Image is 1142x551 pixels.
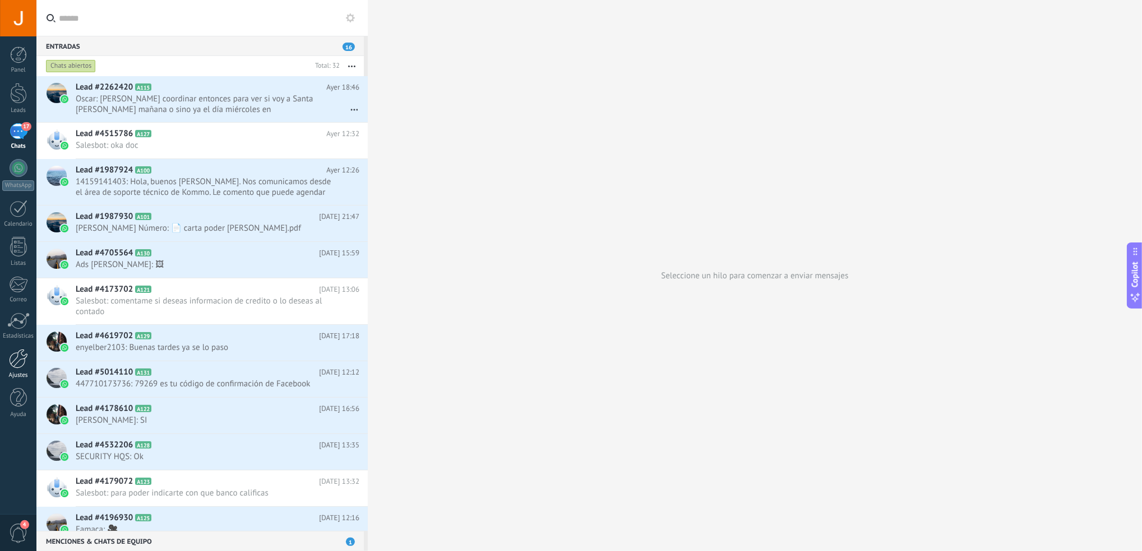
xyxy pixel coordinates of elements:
[76,440,133,451] span: Lead #4532206
[36,398,368,433] a: Lead #4178610 A122 [DATE] 16:56 [PERSON_NAME]: SI
[36,76,368,122] a: Lead #2262420 A115 Ayer 18:46 Oscar: [PERSON_NAME] coordinar entonces para ver si voy a Santa [PE...
[76,223,338,234] span: [PERSON_NAME] Número: 📄 carta poder [PERSON_NAME].pdf
[326,165,359,176] span: Ayer 12:26
[61,95,68,103] img: waba.svg
[135,249,151,256] span: A130
[61,297,68,305] img: waba.svg
[319,211,359,222] span: [DATE] 21:47
[61,142,68,150] img: waba.svg
[61,526,68,534] img: waba.svg
[76,379,338,389] span: 447710173736: 79269 es tu código de confirmación de Facebook
[1130,262,1141,288] span: Copilot
[135,286,151,293] span: A121
[2,296,35,303] div: Correo
[319,367,359,378] span: [DATE] 12:12
[76,476,133,487] span: Lead #4179072
[21,122,31,131] span: 17
[2,180,34,191] div: WhatsApp
[135,405,151,412] span: A122
[135,332,151,339] span: A129
[76,259,338,270] span: Ads [PERSON_NAME]: 🖼
[2,221,35,228] div: Calendario
[76,524,338,535] span: Famaca: 🎥
[76,330,133,342] span: Lead #4619702
[61,453,68,461] img: waba.svg
[76,128,133,139] span: Lead #4515786
[36,36,364,56] div: Entradas
[76,248,133,259] span: Lead #4705564
[61,489,68,497] img: waba.svg
[319,440,359,451] span: [DATE] 13:35
[20,520,29,529] span: 4
[76,488,338,498] span: Salesbot: para poder indicarte con que banco calificas
[326,128,359,139] span: Ayer 12:32
[36,242,368,278] a: Lead #4705564 A130 [DATE] 15:59 Ads [PERSON_NAME]: 🖼
[76,82,133,93] span: Lead #2262420
[61,178,68,186] img: waba.svg
[36,159,368,205] a: Lead #1987924 A100 Ayer 12:26 14159141403: Hola, buenos [PERSON_NAME]. Nos comunicamos desde el á...
[319,476,359,487] span: [DATE] 13:32
[2,411,35,418] div: Ayuda
[61,380,68,388] img: waba.svg
[61,417,68,424] img: waba.svg
[36,434,368,470] a: Lead #4532206 A128 [DATE] 13:35 SECURITY HQS: Ok
[343,43,355,51] span: 16
[2,107,35,114] div: Leads
[76,165,133,176] span: Lead #1987924
[36,531,364,551] div: Menciones & Chats de equipo
[36,325,368,361] a: Lead #4619702 A129 [DATE] 17:18 enyelber2103: Buenas tardes ya se lo paso
[135,514,151,521] span: A125
[36,507,368,543] a: Lead #4196930 A125 [DATE] 12:16 Famaca: 🎥
[76,176,338,198] span: 14159141403: Hola, buenos [PERSON_NAME]. Nos comunicamos desde el área de soporte técnico de Komm...
[319,330,359,342] span: [DATE] 17:18
[346,538,355,546] span: 1
[319,403,359,414] span: [DATE] 16:56
[46,59,96,73] div: Chats abiertos
[76,296,338,317] span: Salesbot: comentame si deseas informacion de credito o lo deseas al contado
[135,130,151,137] span: A127
[319,284,359,295] span: [DATE] 13:06
[2,260,35,267] div: Listas
[76,403,133,414] span: Lead #4178610
[340,56,364,76] button: Más
[76,512,133,524] span: Lead #4196930
[76,342,338,353] span: enyelber2103: Buenas tardes ya se lo paso
[135,441,151,449] span: A128
[135,166,151,174] span: A100
[61,344,68,352] img: waba.svg
[61,261,68,269] img: waba.svg
[2,67,35,74] div: Panel
[76,140,338,151] span: Salesbot: oka doc
[76,94,338,115] span: Oscar: [PERSON_NAME] coordinar entonces para ver si voy a Santa [PERSON_NAME] mañana o sino ya el...
[2,333,35,340] div: Estadísticas
[135,83,151,91] span: A115
[76,367,133,378] span: Lead #5014110
[36,278,368,324] a: Lead #4173702 A121 [DATE] 13:06 Salesbot: comentame si deseas informacion de credito o lo deseas ...
[36,123,368,158] a: Lead #4515786 A127 Ayer 12:32 Salesbot: oka doc
[135,478,151,485] span: A123
[135,368,151,376] span: A131
[135,213,151,220] span: A101
[76,415,338,426] span: [PERSON_NAME]: SI
[311,60,340,72] div: Total: 32
[36,470,368,506] a: Lead #4179072 A123 [DATE] 13:32 Salesbot: para poder indicarte con que banco calificas
[319,248,359,259] span: [DATE] 15:59
[326,82,359,93] span: Ayer 18:46
[76,211,133,222] span: Lead #1987930
[36,361,368,397] a: Lead #5014110 A131 [DATE] 12:12 447710173736: 79269 es tu código de confirmación de Facebook
[76,451,338,462] span: SECURITY HQS: Ok
[36,206,368,241] a: Lead #1987930 A101 [DATE] 21:47 [PERSON_NAME] Número: 📄 carta poder [PERSON_NAME].pdf
[2,143,35,150] div: Chats
[2,372,35,379] div: Ajustes
[61,225,68,232] img: waba.svg
[319,512,359,524] span: [DATE] 12:16
[76,284,133,295] span: Lead #4173702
